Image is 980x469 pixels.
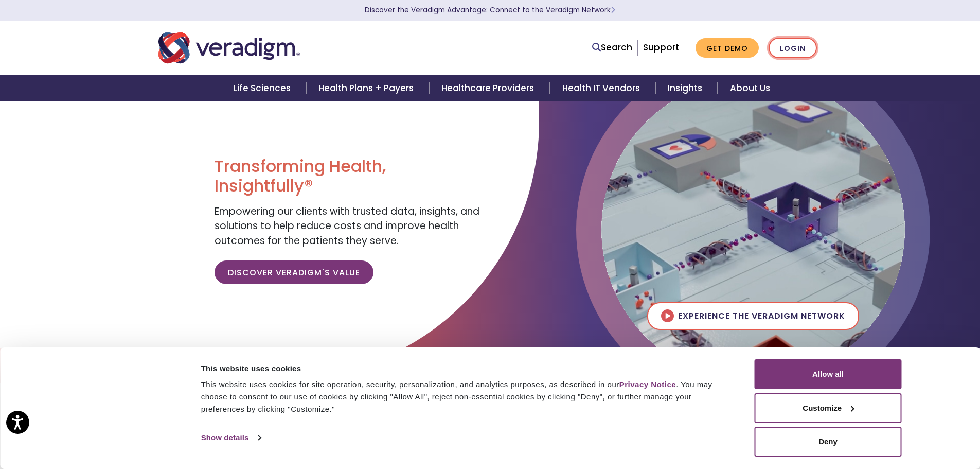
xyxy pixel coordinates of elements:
button: Deny [755,427,902,457]
button: Allow all [755,359,902,389]
span: Empowering our clients with trusted data, insights, and solutions to help reduce costs and improv... [215,204,479,248]
a: Privacy Notice [619,380,676,389]
a: Login [769,38,817,59]
a: Show details [201,430,261,445]
a: Discover the Veradigm Advantage: Connect to the Veradigm NetworkLearn More [365,5,615,15]
a: Life Sciences [221,75,306,101]
a: Healthcare Providers [429,75,549,101]
img: Veradigm logo [158,31,300,65]
a: Discover Veradigm's Value [215,260,373,284]
a: About Us [718,75,782,101]
iframe: Drift Chat Widget [782,395,968,457]
h1: Transforming Health, Insightfully® [215,157,482,196]
a: Support [643,41,679,54]
a: Health Plans + Payers [306,75,429,101]
a: Search [592,41,632,55]
button: Customize [755,393,902,423]
div: This website uses cookies for site operation, security, personalization, and analytics purposes, ... [201,378,732,415]
span: Learn More [611,5,615,15]
div: This website uses cookies [201,362,732,375]
a: Insights [655,75,718,101]
a: Health IT Vendors [550,75,655,101]
a: Get Demo [696,38,759,58]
